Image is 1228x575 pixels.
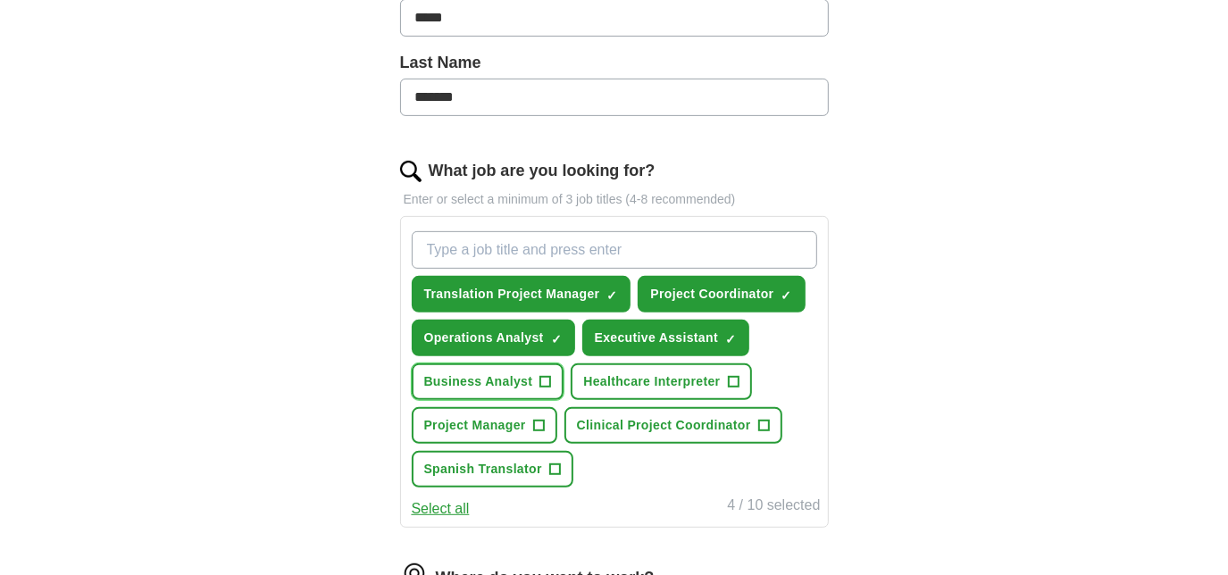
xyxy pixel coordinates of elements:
[424,285,600,304] span: Translation Project Manager
[727,495,820,520] div: 4 / 10 selected
[400,190,829,209] p: Enter or select a minimum of 3 job titles (4-8 recommended)
[424,416,526,435] span: Project Manager
[429,159,656,183] label: What job are you looking for?
[412,407,557,444] button: Project Manager
[781,288,792,303] span: ✓
[595,329,718,347] span: Executive Assistant
[582,320,749,356] button: Executive Assistant✓
[412,451,573,487] button: Spanish Translator
[571,363,751,400] button: Healthcare Interpreter
[400,161,422,182] img: search.png
[725,332,736,346] span: ✓
[564,407,782,444] button: Clinical Project Coordinator
[606,288,617,303] span: ✓
[412,498,470,520] button: Select all
[412,363,564,400] button: Business Analyst
[424,329,544,347] span: Operations Analyst
[412,276,631,312] button: Translation Project Manager✓
[424,372,533,391] span: Business Analyst
[577,416,751,435] span: Clinical Project Coordinator
[551,332,562,346] span: ✓
[400,51,829,75] label: Last Name
[412,320,575,356] button: Operations Analyst✓
[638,276,805,312] button: Project Coordinator✓
[583,372,720,391] span: Healthcare Interpreter
[424,460,542,479] span: Spanish Translator
[650,285,773,304] span: Project Coordinator
[412,231,817,269] input: Type a job title and press enter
